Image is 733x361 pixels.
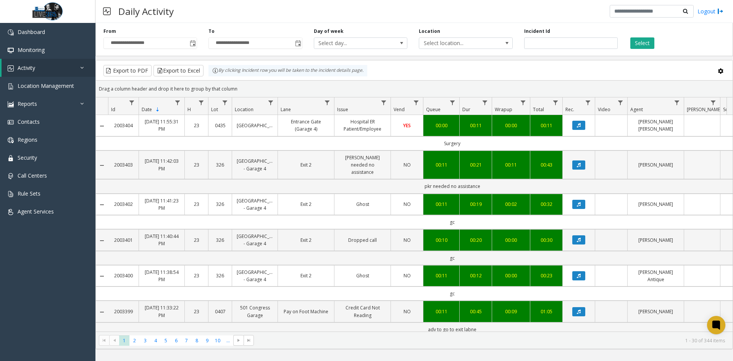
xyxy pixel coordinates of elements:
[464,272,487,279] div: 00:12
[8,47,14,53] img: 'icon'
[339,304,386,319] a: Credit Card Not Reading
[497,308,525,315] a: 00:09
[535,308,558,315] a: 01:05
[294,38,302,49] span: Toggle popup
[237,304,273,319] a: 501 Congress Garage
[396,122,418,129] a: YES
[18,46,45,53] span: Monitoring
[8,209,14,215] img: 'icon'
[426,106,441,113] span: Queue
[233,335,244,346] span: Go to the next page
[404,237,411,243] span: NO
[113,236,134,244] a: 2003401
[339,154,386,176] a: [PERSON_NAME] needed no assistance
[8,137,14,143] img: 'icon'
[103,28,116,35] label: From
[18,154,37,161] span: Security
[103,2,111,21] img: pageIcon
[211,106,218,113] span: Lot
[96,82,733,96] div: Drag a column header and drop it here to group by that column
[535,122,558,129] div: 00:11
[213,122,227,129] a: 0435
[144,118,180,133] a: [DATE] 11:55:31 PM
[535,236,558,244] a: 00:30
[246,337,252,343] span: Go to the last page
[396,308,418,315] a: NO
[208,28,215,35] label: To
[181,335,192,346] span: Page 7
[497,122,525,129] a: 00:00
[404,201,411,207] span: NO
[113,201,134,208] a: 2003402
[115,2,178,21] h3: Daily Activity
[708,97,718,108] a: Parker Filter Menu
[220,97,230,108] a: Lot Filter Menu
[144,269,180,283] a: [DATE] 11:38:54 PM
[339,118,386,133] a: Hospital ER Patient/Employee
[583,97,593,108] a: Rec. Filter Menu
[497,201,525,208] a: 00:02
[630,37,654,49] button: Select
[96,123,108,129] a: Collapse Details
[396,201,418,208] a: NO
[113,161,134,168] a: 2003403
[213,308,227,315] a: 0407
[428,272,455,279] a: 00:11
[283,236,329,244] a: Exit 2
[464,201,487,208] div: 00:19
[462,106,470,113] span: Dur
[237,157,273,172] a: [GEOGRAPHIC_DATA] - Garage 4
[8,191,14,197] img: 'icon'
[244,335,254,346] span: Go to the last page
[187,106,191,113] span: H
[8,119,14,125] img: 'icon'
[127,97,137,108] a: Id Filter Menu
[266,97,276,108] a: Location Filter Menu
[96,162,108,168] a: Collapse Details
[428,308,455,315] a: 00:11
[396,272,418,279] a: NO
[189,201,203,208] a: 23
[314,28,344,35] label: Day of week
[495,106,512,113] span: Wrapup
[497,236,525,244] a: 00:00
[237,269,273,283] a: [GEOGRAPHIC_DATA] - Garage 4
[598,106,610,113] span: Video
[518,97,528,108] a: Wrapup Filter Menu
[96,97,733,332] div: Data table
[497,161,525,168] div: 00:11
[403,122,411,129] span: YES
[687,106,722,113] span: [PERSON_NAME]
[18,190,40,197] span: Rule Sets
[283,308,329,315] a: Pay on Foot Machine
[119,335,129,346] span: Page 1
[428,122,455,129] a: 00:00
[142,106,152,113] span: Date
[404,272,411,279] span: NO
[428,201,455,208] a: 00:11
[213,335,223,346] span: Page 10
[464,308,487,315] a: 00:45
[213,236,227,244] a: 326
[535,161,558,168] a: 00:43
[144,197,180,212] a: [DATE] 11:41:23 PM
[140,335,150,346] span: Page 3
[189,272,203,279] a: 23
[632,236,679,244] a: [PERSON_NAME]
[213,201,227,208] a: 326
[8,29,14,36] img: 'icon'
[339,236,386,244] a: Dropped call
[8,83,14,89] img: 'icon'
[8,65,14,71] img: 'icon'
[464,236,487,244] a: 00:20
[551,97,561,108] a: Total Filter Menu
[464,122,487,129] a: 00:11
[615,97,626,108] a: Video Filter Menu
[396,236,418,244] a: NO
